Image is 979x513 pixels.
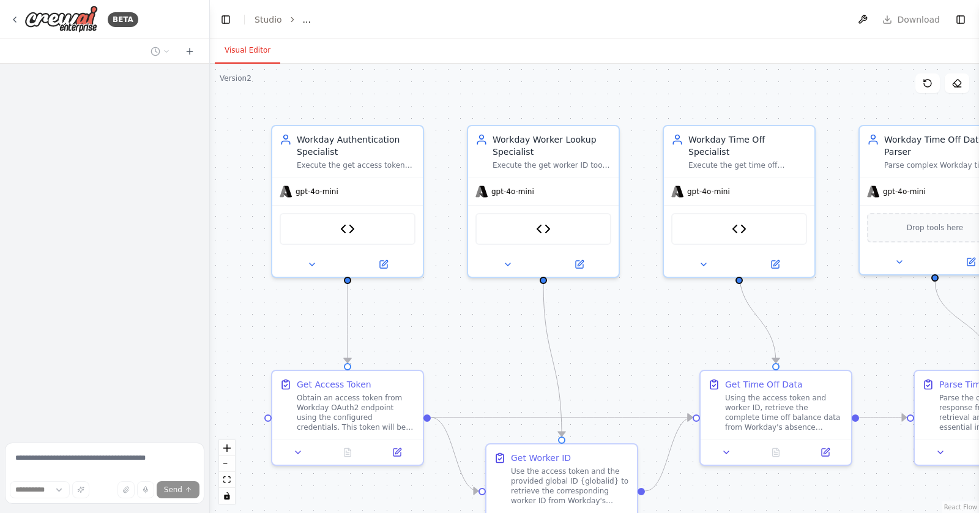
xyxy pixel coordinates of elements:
button: Open in side panel [740,257,810,272]
button: zoom in [219,440,235,456]
span: Send [164,485,182,495]
button: zoom out [219,456,235,472]
g: Edge from 1d16c70a-faaa-4d3c-a565-1979e6ff0c13 to 16132dbb-d93a-48f1-a580-2b5896fe6352 [341,283,354,363]
button: fit view [219,472,235,488]
a: React Flow attribution [944,504,977,511]
span: gpt-4o-mini [687,187,730,197]
img: Workday Get Access Token [340,222,355,236]
button: Open in side panel [545,257,614,272]
div: Get Time Off Data [725,378,803,391]
div: Workday Authentication SpecialistExecute the get access token tool and return only the access tok... [271,125,424,278]
span: gpt-4o-mini [883,187,926,197]
g: Edge from 71473b74-3dec-4905-9e33-e4b7cd4060a9 to f7e1a5aa-5b3c-4d2e-9009-06022cf13a05 [537,283,568,436]
g: Edge from a9141f7a-fc40-4cc0-884a-39d2810dd5cd to e195112c-ddda-4764-8eeb-ad224b5cda36 [859,411,906,424]
div: Workday Time Off SpecialistExecute the get time off balance tool with the provided access token a... [663,125,816,278]
button: Visual Editor [215,38,280,64]
g: Edge from 16132dbb-d93a-48f1-a580-2b5896fe6352 to f7e1a5aa-5b3c-4d2e-9009-06022cf13a05 [431,411,478,497]
button: No output available [322,445,374,460]
button: Upload files [117,481,135,498]
div: Get Time Off DataUsing the access token and worker ID, retrieve the complete time off balance dat... [699,370,852,466]
div: Workday Worker Lookup Specialist [493,133,611,158]
button: Click to speak your automation idea [137,481,154,498]
button: Open in side panel [376,445,418,460]
a: Studio [255,15,282,24]
div: Workday Time Off Specialist [688,133,807,158]
g: Edge from f7e1a5aa-5b3c-4d2e-9009-06022cf13a05 to a9141f7a-fc40-4cc0-884a-39d2810dd5cd [645,411,692,497]
button: Start a new chat [180,44,199,59]
div: Version 2 [220,73,251,83]
div: Execute the get time off balance tool with the provided access token and worker ID, then return o... [688,160,807,170]
g: Edge from 16132dbb-d93a-48f1-a580-2b5896fe6352 to a9141f7a-fc40-4cc0-884a-39d2810dd5cd [431,411,692,424]
div: Using the access token and worker ID, retrieve the complete time off balance data from Workday's ... [725,393,844,432]
button: Improve this prompt [72,481,89,498]
div: Workday Authentication Specialist [297,133,415,158]
div: React Flow controls [219,440,235,504]
button: Open in side panel [804,445,846,460]
div: Get Worker ID [511,452,571,464]
button: Open in side panel [349,257,418,272]
div: Execute the get access token tool and return only the access token value without any additional p... [297,160,415,170]
div: Get Access Token [297,378,371,391]
div: BETA [108,12,138,27]
button: Hide left sidebar [217,11,234,28]
nav: breadcrumb [255,13,311,26]
button: Send [157,481,199,498]
img: Logo [24,6,98,33]
img: Workday Get Worker ID [536,222,551,236]
div: Workday Worker Lookup SpecialistExecute the get worker ID tool with the provided access token and... [467,125,620,278]
button: Show right sidebar [952,11,969,28]
button: No output available [750,445,802,460]
div: Obtain an access token from Workday OAuth2 endpoint using the configured credentials. This token ... [297,393,415,432]
button: Switch to previous chat [146,44,175,59]
span: gpt-4o-mini [491,187,534,197]
g: Edge from f4545252-c4e0-4693-90fb-5e4dc4f0e5c6 to a9141f7a-fc40-4cc0-884a-39d2810dd5cd [733,271,782,363]
img: Workday Get Time Off Balance [732,222,746,236]
span: ... [303,13,311,26]
span: Drop tools here [907,222,964,234]
div: Execute the get worker ID tool with the provided access token and global ID, then return only the... [493,160,611,170]
button: toggle interactivity [219,488,235,504]
div: Get Access TokenObtain an access token from Workday OAuth2 endpoint using the configured credenti... [271,370,424,466]
span: gpt-4o-mini [296,187,338,197]
div: Use the access token and the provided global ID {globalid} to retrieve the corresponding worker I... [511,466,630,506]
